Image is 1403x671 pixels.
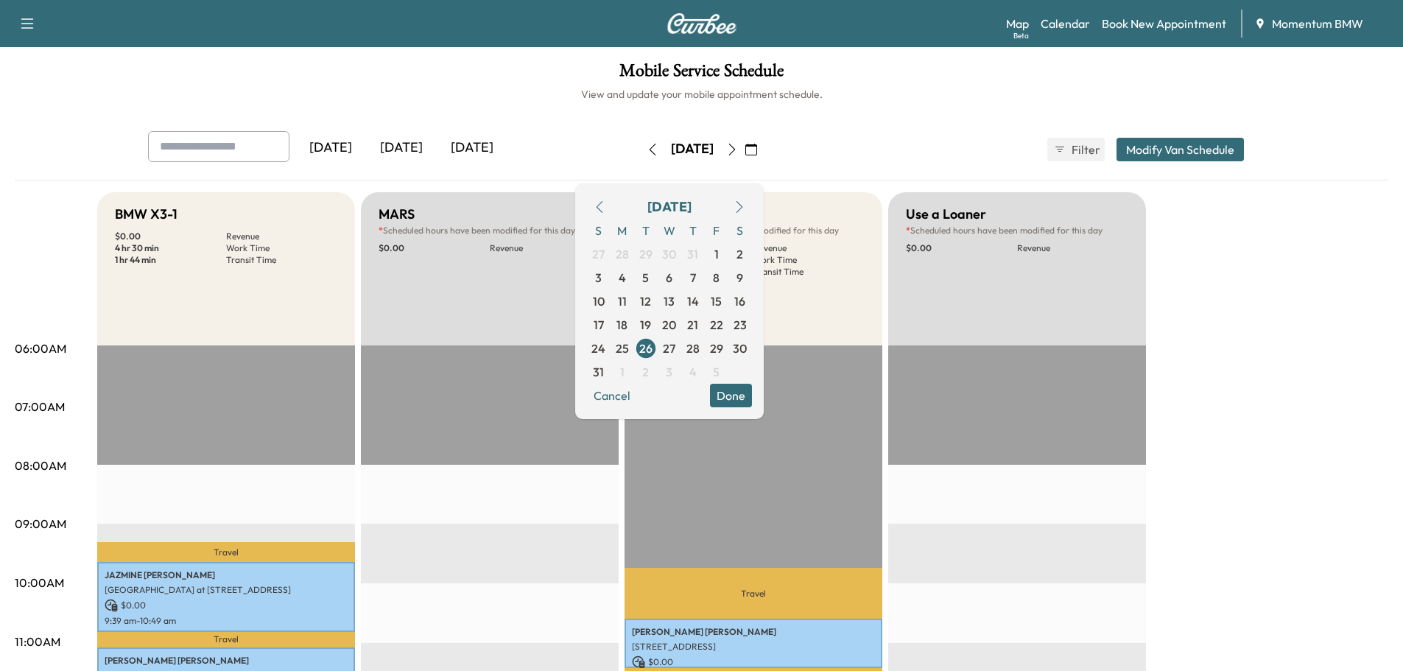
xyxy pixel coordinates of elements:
[15,457,66,474] p: 08:00AM
[705,219,728,242] span: F
[632,641,875,653] p: [STREET_ADDRESS]
[666,363,672,381] span: 3
[593,363,604,381] span: 31
[618,292,627,310] span: 11
[226,242,337,254] p: Work Time
[295,131,366,165] div: [DATE]
[437,131,507,165] div: [DATE]
[1041,15,1090,32] a: Calendar
[105,615,348,627] p: 9:39 am - 10:49 am
[1047,138,1105,161] button: Filter
[15,633,60,650] p: 11:00AM
[1102,15,1226,32] a: Book New Appointment
[640,316,651,334] span: 19
[734,316,747,334] span: 23
[634,219,658,242] span: T
[591,340,605,357] span: 24
[639,245,653,263] span: 29
[642,269,649,287] span: 5
[710,340,723,357] span: 29
[666,269,672,287] span: 6
[15,87,1388,102] h6: View and update your mobile appointment schedule.
[595,269,602,287] span: 3
[592,245,605,263] span: 27
[379,204,415,225] h5: MARS
[1072,141,1098,158] span: Filter
[733,340,747,357] span: 30
[687,316,698,334] span: 21
[115,254,226,266] p: 1 hr 44 min
[642,363,649,381] span: 2
[1013,30,1029,41] div: Beta
[681,219,705,242] span: T
[753,254,865,266] p: Work Time
[906,225,1128,236] p: Scheduled hours have been modified for this day
[616,245,629,263] span: 28
[616,316,627,334] span: 18
[906,242,1017,254] p: $ 0.00
[616,340,629,357] span: 25
[611,219,634,242] span: M
[1017,242,1128,254] p: Revenue
[105,569,348,581] p: JAZMINE [PERSON_NAME]
[710,316,723,334] span: 22
[640,292,651,310] span: 12
[115,231,226,242] p: $ 0.00
[713,363,720,381] span: 5
[667,13,737,34] img: Curbee Logo
[105,584,348,596] p: [GEOGRAPHIC_DATA] at [STREET_ADDRESS]
[379,242,490,254] p: $ 0.00
[593,292,605,310] span: 10
[687,245,698,263] span: 31
[736,269,743,287] span: 9
[366,131,437,165] div: [DATE]
[753,242,865,254] p: Revenue
[1272,15,1363,32] span: Momentum BMW
[671,140,714,158] div: [DATE]
[587,384,637,407] button: Cancel
[687,292,699,310] span: 14
[728,219,752,242] span: S
[15,62,1388,87] h1: Mobile Service Schedule
[663,340,675,357] span: 27
[647,197,692,217] div: [DATE]
[753,266,865,278] p: Transit Time
[97,632,355,648] p: Travel
[625,568,882,619] p: Travel
[664,292,675,310] span: 13
[632,656,875,669] p: $ 0.00
[490,242,601,254] p: Revenue
[379,225,601,236] p: Scheduled hours have been modified for this day
[97,542,355,562] p: Travel
[15,515,66,533] p: 09:00AM
[632,626,875,638] p: [PERSON_NAME] [PERSON_NAME]
[15,398,65,415] p: 07:00AM
[658,219,681,242] span: W
[686,340,700,357] span: 28
[662,316,676,334] span: 20
[736,245,743,263] span: 2
[711,292,722,310] span: 15
[713,269,720,287] span: 8
[115,204,177,225] h5: BMW X3-1
[594,316,604,334] span: 17
[1117,138,1244,161] button: Modify Van Schedule
[587,219,611,242] span: S
[710,384,752,407] button: Done
[906,204,986,225] h5: Use a Loaner
[105,599,348,612] p: $ 0.00
[714,245,719,263] span: 1
[226,231,337,242] p: Revenue
[620,363,625,381] span: 1
[734,292,745,310] span: 16
[15,574,64,591] p: 10:00AM
[105,655,348,667] p: [PERSON_NAME] [PERSON_NAME]
[115,242,226,254] p: 4 hr 30 min
[662,245,676,263] span: 30
[690,269,696,287] span: 7
[639,340,653,357] span: 26
[15,340,66,357] p: 06:00AM
[1006,15,1029,32] a: MapBeta
[619,269,626,287] span: 4
[689,363,697,381] span: 4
